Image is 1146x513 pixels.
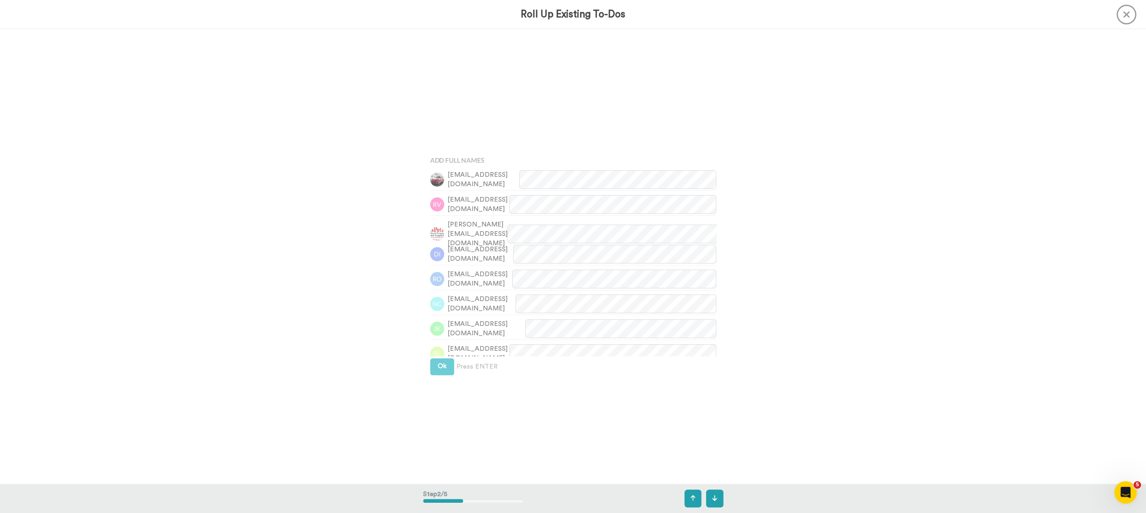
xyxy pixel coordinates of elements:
div: Step 2 / 5 [423,485,523,512]
span: [PERSON_NAME][EMAIL_ADDRESS][DOMAIN_NAME] [448,220,508,248]
span: [EMAIL_ADDRESS][DOMAIN_NAME] [448,294,516,313]
h4: Add Full Names [430,157,716,164]
img: nc.png [430,297,444,311]
span: 5 [1133,481,1141,489]
iframe: Intercom live chat [1114,481,1137,504]
img: ro.png [430,272,444,286]
span: [EMAIL_ADDRESS][DOMAIN_NAME] [448,245,513,264]
img: b48dab89-abae-427f-a855-5a39cefca8e1.png [430,227,444,241]
span: [EMAIL_ADDRESS][DOMAIN_NAME] [448,319,526,338]
span: [EMAIL_ADDRESS][DOMAIN_NAME] [448,170,519,189]
img: jk.png [430,322,444,336]
h3: Roll Up Existing To-Dos [521,9,625,20]
span: Press ENTER [456,362,498,371]
span: Ok [438,363,447,370]
img: di.png [430,247,444,261]
span: [EMAIL_ADDRESS][DOMAIN_NAME] [448,195,509,214]
img: rv.png [430,197,444,211]
span: [EMAIL_ADDRESS][DOMAIN_NAME] [448,270,513,288]
img: 5f74bcc9-868e-4ab3-b5a9-9a9f1f0a0e26.jpg [430,173,444,187]
button: Ok [430,358,454,375]
img: rl.png [430,347,444,361]
span: [EMAIL_ADDRESS][DOMAIN_NAME] [448,344,509,363]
